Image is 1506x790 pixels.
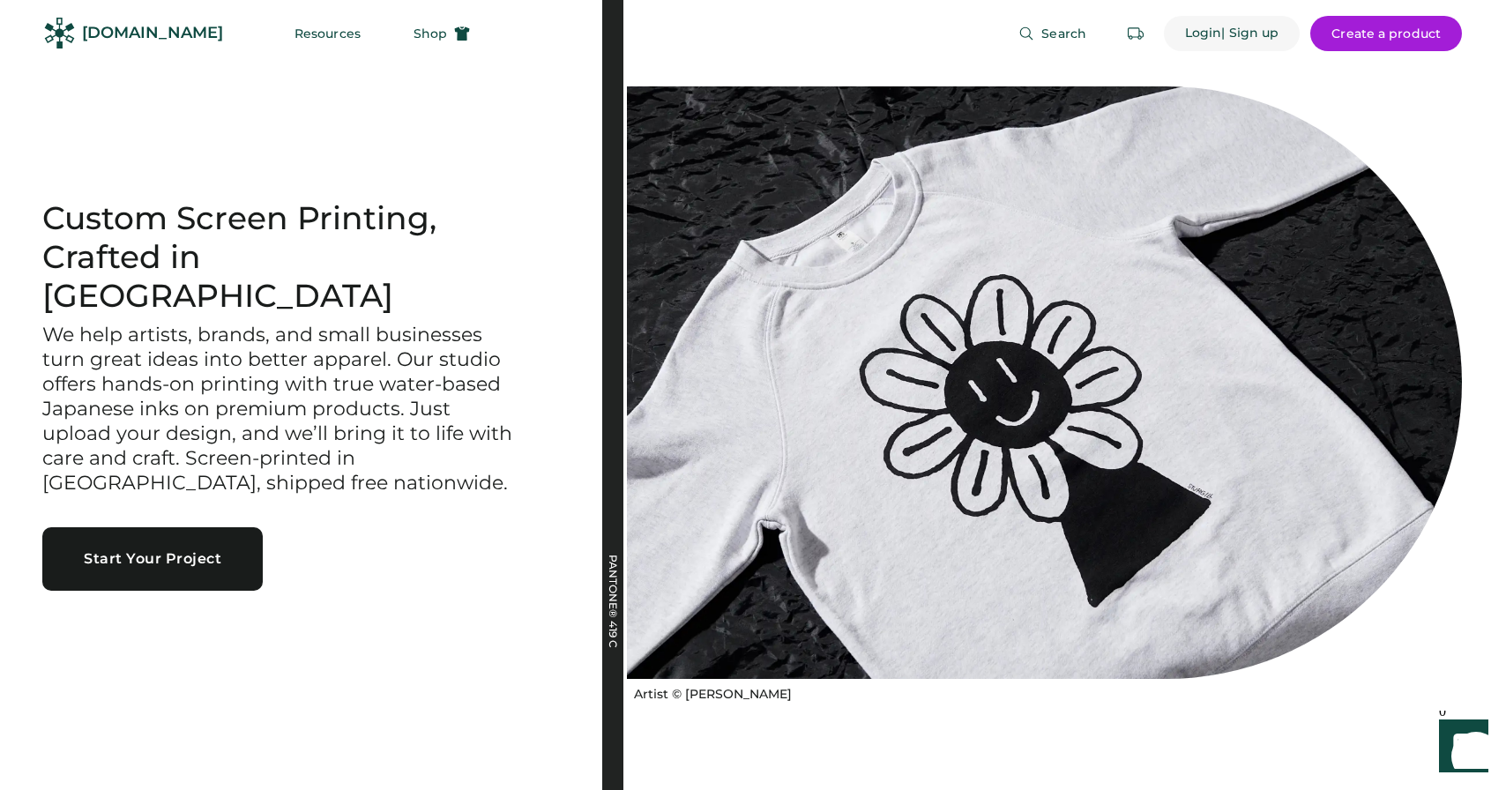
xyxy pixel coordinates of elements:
[392,16,491,51] button: Shop
[997,16,1107,51] button: Search
[42,199,560,316] h1: Custom Screen Printing, Crafted in [GEOGRAPHIC_DATA]
[82,22,223,44] div: [DOMAIN_NAME]
[1221,25,1279,42] div: | Sign up
[273,16,382,51] button: Resources
[1310,16,1462,51] button: Create a product
[42,323,518,496] h3: We help artists, brands, and small businesses turn great ideas into better apparel. Our studio of...
[1041,27,1086,40] span: Search
[634,686,792,704] div: Artist © [PERSON_NAME]
[1185,25,1222,42] div: Login
[1422,711,1498,786] iframe: Front Chat
[1118,16,1153,51] button: Retrieve an order
[42,527,263,591] button: Start Your Project
[44,18,75,48] img: Rendered Logo - Screens
[627,679,792,704] a: Artist © [PERSON_NAME]
[414,27,447,40] span: Shop
[608,555,618,731] div: PANTONE® 419 C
